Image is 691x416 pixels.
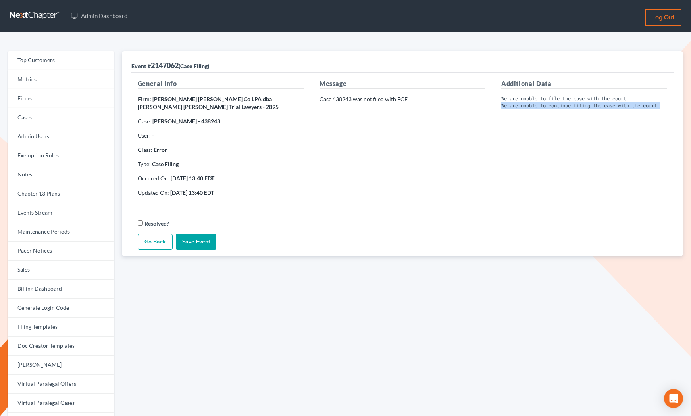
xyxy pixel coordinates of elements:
[8,89,114,108] a: Firms
[501,79,667,89] h5: Additional Data
[8,337,114,356] a: Doc Creator Templates
[144,219,169,228] label: Resolved?
[8,280,114,299] a: Billing Dashboard
[8,127,114,146] a: Admin Users
[8,165,114,184] a: Notes
[8,51,114,70] a: Top Customers
[138,175,169,182] span: Occured On:
[501,95,667,109] pre: We are unable to file the case with the court. We are unable to continue filing the case with the...
[8,222,114,242] a: Maintenance Periods
[171,175,214,182] strong: [DATE] 13:40 EDT
[8,242,114,261] a: Pacer Notices
[138,189,169,196] span: Updated On:
[320,95,485,103] p: Case 438243 was not filed with ECF
[138,161,151,167] span: Type:
[131,63,151,69] span: Event #
[138,146,152,153] span: Class:
[8,299,114,318] a: Generate Login Code
[8,375,114,394] a: Virtual Paralegal Offers
[138,79,304,89] h5: General Info
[8,394,114,413] a: Virtual Paralegal Cases
[8,184,114,203] a: Chapter 13 Plans
[138,132,151,139] span: User:
[8,146,114,165] a: Exemption Rules
[152,132,154,139] strong: -
[664,389,683,408] div: Open Intercom Messenger
[8,356,114,375] a: [PERSON_NAME]
[8,318,114,337] a: Filing Templates
[645,9,681,26] a: Log out
[138,234,173,250] a: Go Back
[8,108,114,127] a: Cases
[138,96,279,110] strong: [PERSON_NAME] [PERSON_NAME] Co LPA dba [PERSON_NAME] [PERSON_NAME] Trial Lawyers - 2895
[176,234,216,250] input: Save Event
[138,96,151,102] span: Firm:
[152,161,179,167] strong: Case Filing
[154,146,167,153] strong: Error
[170,189,214,196] strong: [DATE] 13:40 EDT
[8,70,114,89] a: Metrics
[152,118,220,125] strong: [PERSON_NAME] - 438243
[320,79,485,89] h5: Message
[8,203,114,222] a: Events Stream
[138,118,151,125] span: Case:
[8,261,114,280] a: Sales
[131,61,209,70] div: 2147062
[179,63,209,69] span: (Case Filing)
[67,9,131,23] a: Admin Dashboard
